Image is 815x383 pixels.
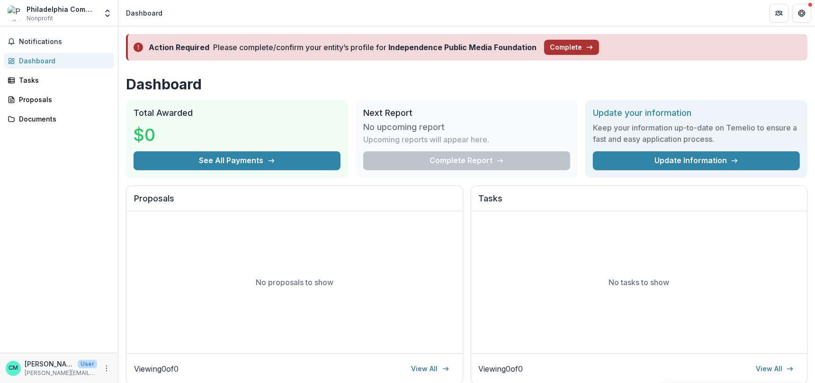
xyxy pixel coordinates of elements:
[750,361,799,376] a: View All
[27,4,97,14] div: Philadelphia Community Bail Fund
[406,361,455,376] a: View All
[8,6,23,21] img: Philadelphia Community Bail Fund
[19,95,107,104] div: Proposals
[78,360,97,368] p: User
[19,56,107,66] div: Dashboard
[363,108,570,118] h2: Next Report
[25,359,74,369] p: [PERSON_NAME]
[363,134,489,145] p: Upcoming reports will appear here.
[134,151,340,170] button: See All Payments
[363,122,445,132] h3: No upcoming report
[19,114,107,124] div: Documents
[19,38,110,46] span: Notifications
[149,42,209,53] div: Action Required
[122,6,166,20] nav: breadcrumb
[134,108,340,118] h2: Total Awarded
[25,369,97,377] p: [PERSON_NAME][EMAIL_ADDRESS][DOMAIN_NAME]
[101,363,112,374] button: More
[126,76,807,93] h1: Dashboard
[213,42,537,53] div: Please complete/confirm your entity’s profile for
[593,122,800,145] h3: Keep your information up-to-date on Temelio to ensure a fast and easy application process.
[4,111,114,127] a: Documents
[4,92,114,107] a: Proposals
[126,8,162,18] div: Dashboard
[4,53,114,69] a: Dashboard
[544,40,599,55] button: Complete
[27,14,53,23] span: Nonprofit
[9,365,18,371] div: Candace McKinley
[134,363,179,374] p: Viewing 0 of 0
[479,363,523,374] p: Viewing 0 of 0
[101,4,114,23] button: Open entity switcher
[134,122,205,148] h3: $0
[256,277,333,288] p: No proposals to show
[770,4,788,23] button: Partners
[4,72,114,88] a: Tasks
[19,75,107,85] div: Tasks
[593,151,800,170] a: Update Information
[609,277,669,288] p: No tasks to show
[792,4,811,23] button: Get Help
[134,193,455,211] h2: Proposals
[4,34,114,49] button: Notifications
[479,193,800,211] h2: Tasks
[388,43,537,52] strong: Independence Public Media Foundation
[593,108,800,118] h2: Update your information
